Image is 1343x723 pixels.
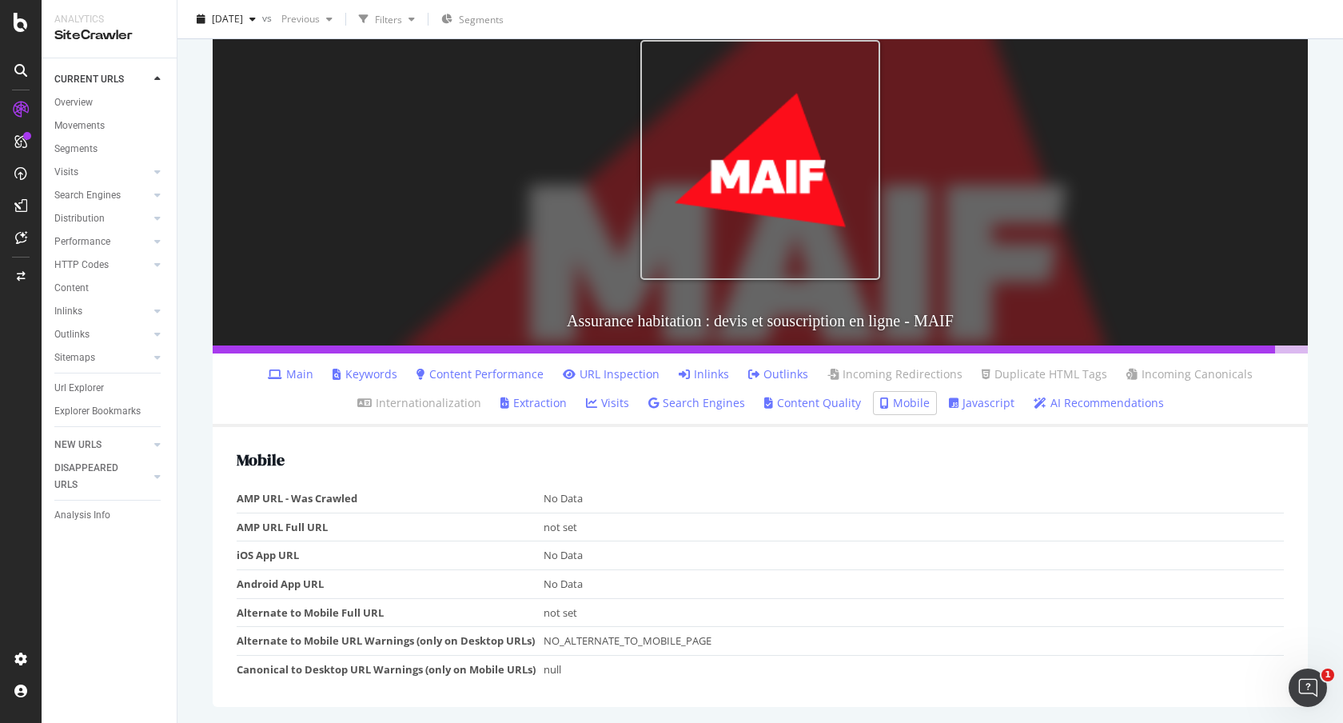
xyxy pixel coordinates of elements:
[54,403,165,420] a: Explorer Bookmarks
[54,380,104,397] div: Url Explorer
[544,541,1284,570] td: No Data
[459,13,504,26] span: Segments
[54,13,164,26] div: Analytics
[54,460,135,493] div: DISAPPEARED URLS
[54,141,165,158] a: Segments
[544,627,1284,656] td: NO_ALTERNATE_TO_MOBILE_PAGE
[54,507,165,524] a: Analysis Info
[54,141,98,158] div: Segments
[54,118,105,134] div: Movements
[54,26,164,45] div: SiteCrawler
[237,655,544,683] td: Canonical to Desktop URL Warnings (only on Mobile URLs)
[1034,395,1164,411] a: AI Recommendations
[237,541,544,570] td: iOS App URL
[54,164,149,181] a: Visits
[544,569,1284,598] td: No Data
[1126,366,1253,382] a: Incoming Canonicals
[500,395,567,411] a: Extraction
[237,598,544,627] td: Alternate to Mobile Full URL
[54,71,124,88] div: CURRENT URLS
[268,366,313,382] a: Main
[54,350,149,366] a: Sitemaps
[190,6,262,32] button: [DATE]
[54,437,102,453] div: NEW URLS
[54,280,165,297] a: Content
[54,257,149,274] a: HTTP Codes
[640,40,880,280] img: Assurance habitation : devis et souscription en ligne - MAIF
[54,280,89,297] div: Content
[544,655,1284,683] td: null
[54,437,149,453] a: NEW URLS
[982,366,1107,382] a: Duplicate HTML Tags
[54,326,149,343] a: Outlinks
[54,460,149,493] a: DISAPPEARED URLS
[353,6,421,32] button: Filters
[416,366,544,382] a: Content Performance
[827,366,962,382] a: Incoming Redirections
[544,605,1276,621] div: not set
[435,6,510,32] button: Segments
[764,395,861,411] a: Content Quality
[54,71,149,88] a: CURRENT URLS
[748,366,808,382] a: Outlinks
[275,6,339,32] button: Previous
[54,94,93,111] div: Overview
[54,210,149,227] a: Distribution
[237,627,544,656] td: Alternate to Mobile URL Warnings (only on Desktop URLs)
[880,395,930,411] a: Mobile
[333,366,397,382] a: Keywords
[648,395,745,411] a: Search Engines
[586,395,629,411] a: Visits
[237,485,544,513] td: AMP URL - Was Crawled
[54,187,149,204] a: Search Engines
[357,395,481,411] a: Internationalization
[237,569,544,598] td: Android App URL
[544,485,1284,513] td: No Data
[375,12,402,26] div: Filters
[54,350,95,366] div: Sitemaps
[949,395,1014,411] a: Javascript
[544,520,1276,535] div: not set
[213,296,1308,346] h3: Assurance habitation : devis et souscription en ligne - MAIF
[237,451,1284,469] h2: Mobile
[54,303,149,320] a: Inlinks
[54,118,165,134] a: Movements
[54,303,82,320] div: Inlinks
[237,513,544,541] td: AMP URL Full URL
[54,380,165,397] a: Url Explorer
[54,234,149,250] a: Performance
[54,94,165,111] a: Overview
[1289,669,1327,707] iframe: Intercom live chat
[54,210,105,227] div: Distribution
[54,326,90,343] div: Outlinks
[275,12,320,26] span: Previous
[262,10,275,24] span: vs
[1321,669,1334,681] span: 1
[54,507,110,524] div: Analysis Info
[54,403,141,420] div: Explorer Bookmarks
[212,12,243,26] span: 2025 Sep. 23rd
[679,366,729,382] a: Inlinks
[54,257,109,274] div: HTTP Codes
[54,234,110,250] div: Performance
[563,366,660,382] a: URL Inspection
[54,187,121,204] div: Search Engines
[54,164,78,181] div: Visits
